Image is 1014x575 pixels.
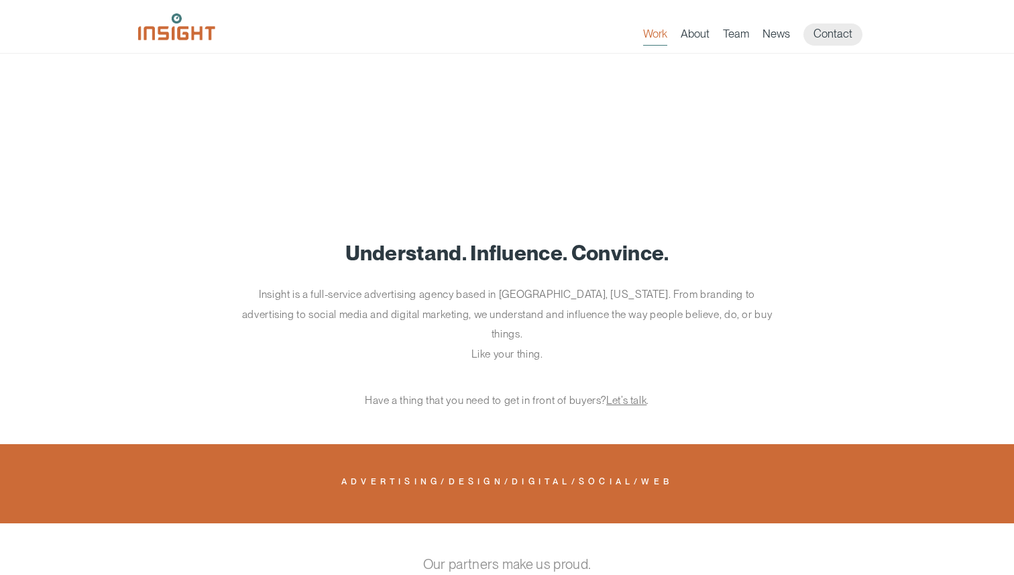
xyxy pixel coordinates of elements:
a: Contact [803,23,862,46]
a: Web [641,478,673,490]
p: Insight is a full-service advertising agency based in [GEOGRAPHIC_DATA], [US_STATE]. From brandin... [239,284,775,364]
a: Social [579,478,634,490]
a: Digital [512,478,571,490]
nav: primary navigation menu [643,23,876,46]
img: Insight Marketing Design [138,13,215,40]
a: Advertising [341,478,441,490]
p: Have a thing that you need to get in front of buyers? . [239,390,775,411]
a: Team [723,27,749,46]
h2: Our partners make us proud. [138,557,876,572]
h1: Understand. Influence. Convince. [138,242,876,264]
a: Design [449,478,504,490]
a: About [681,27,710,46]
span: / [571,478,579,486]
a: Let’s talk [606,394,646,407]
span: / [634,478,641,486]
a: Work [643,27,667,46]
span: / [504,478,512,486]
a: News [763,27,790,46]
span: / [441,478,448,486]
